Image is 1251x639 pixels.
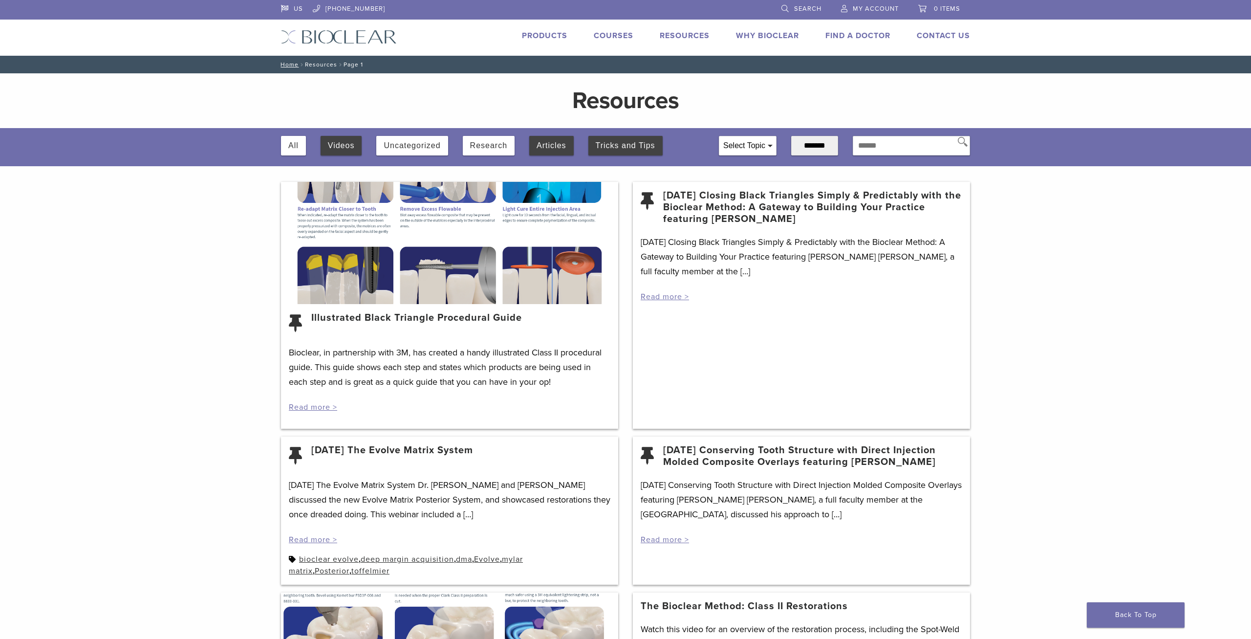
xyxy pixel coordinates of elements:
[641,292,689,302] a: Read more >
[278,61,299,68] a: Home
[289,478,610,522] p: [DATE] The Evolve Matrix System Dr. [PERSON_NAME] and [PERSON_NAME] discussed the new Evolve Matr...
[522,31,567,41] a: Products
[311,444,473,468] a: [DATE] The Evolve Matrix System
[470,136,507,155] button: Research
[288,136,299,155] button: All
[1087,602,1185,628] a: Back To Top
[299,554,359,564] a: bioclear evolve
[315,566,349,576] a: Posterior
[641,235,962,279] p: [DATE] Closing Black Triangles Simply & Predictably with the Bioclear Method: A Gateway to Buildi...
[289,535,337,545] a: Read more >
[337,62,344,67] span: /
[351,566,389,576] a: toffelmier
[794,5,821,13] span: Search
[663,190,962,225] a: [DATE] Closing Black Triangles Simply & Predictably with the Bioclear Method: A Gateway to Buildi...
[853,5,899,13] span: My Account
[289,553,610,577] div: , , , , , ,
[537,136,566,155] button: Articles
[398,89,853,112] h1: Resources
[917,31,970,41] a: Contact Us
[641,535,689,545] a: Read more >
[663,444,962,468] a: [DATE] Conserving Tooth Structure with Direct Injection Molded Composite Overlays featuring [PERS...
[594,31,633,41] a: Courses
[474,554,500,564] a: Evolve
[299,62,305,67] span: /
[311,312,522,335] a: Illustrated Black Triangle Procedural Guide
[641,600,848,612] a: The Bioclear Method: Class II Restorations
[934,5,960,13] span: 0 items
[289,402,337,412] a: Read more >
[456,554,472,564] a: dma
[384,136,440,155] button: Uncategorized
[289,345,610,389] p: Bioclear, in partnership with 3M, has created a handy illustrated Class II procedural guide. This...
[361,554,454,564] a: deep margin acquisition
[281,30,397,44] img: Bioclear
[274,56,977,73] nav: Resources Page 1
[660,31,710,41] a: Resources
[825,31,890,41] a: Find A Doctor
[641,478,962,522] p: [DATE] Conserving Tooth Structure with Direct Injection Molded Composite Overlays featuring [PERS...
[328,136,355,155] button: Videos
[736,31,799,41] a: Why Bioclear
[596,136,655,155] button: Tricks and Tips
[719,136,776,155] div: Select Topic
